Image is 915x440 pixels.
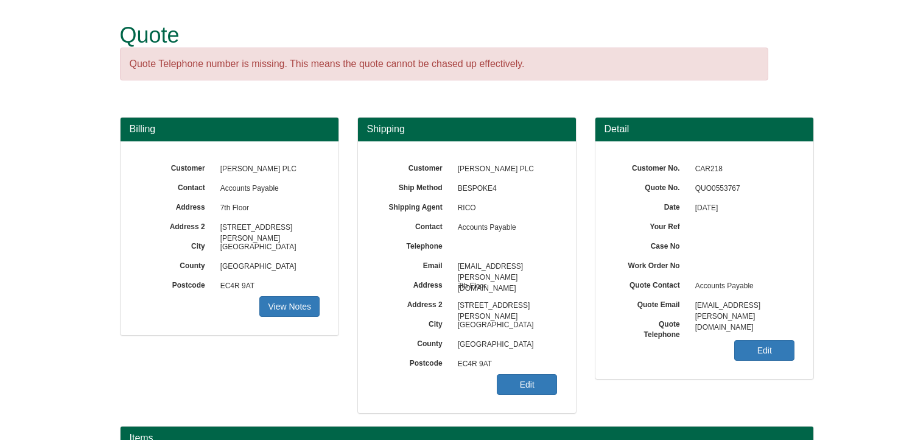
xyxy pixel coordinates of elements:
[452,218,558,238] span: Accounts Payable
[139,218,214,232] label: Address 2
[376,218,452,232] label: Contact
[689,277,795,296] span: Accounts Payable
[452,355,558,374] span: EC4R 9AT
[614,179,689,193] label: Quote No.
[139,199,214,213] label: Address
[214,277,320,296] span: EC4R 9AT
[376,277,452,291] label: Address
[214,179,320,199] span: Accounts Payable
[452,199,558,218] span: RICO
[376,296,452,310] label: Address 2
[497,374,557,395] a: Edit
[452,296,558,316] span: [STREET_ADDRESS][PERSON_NAME]
[376,199,452,213] label: Shipping Agent
[376,160,452,174] label: Customer
[614,257,689,271] label: Work Order No
[614,199,689,213] label: Date
[614,316,689,340] label: Quote Telephone
[689,199,795,218] span: [DATE]
[376,257,452,271] label: Email
[120,48,768,81] div: Quote Telephone number is missing. This means the quote cannot be chased up effectively.
[614,160,689,174] label: Customer No.
[367,124,567,135] h3: Shipping
[614,238,689,252] label: Case No
[376,355,452,369] label: Postcode
[452,160,558,179] span: [PERSON_NAME] PLC
[376,316,452,330] label: City
[376,335,452,349] label: County
[452,179,558,199] span: BESPOKE4
[214,199,320,218] span: 7th Floor
[614,218,689,232] label: Your Ref
[689,179,795,199] span: QUO0553767
[734,340,794,361] a: Edit
[452,316,558,335] span: [GEOGRAPHIC_DATA]
[376,179,452,193] label: Ship Method
[605,124,804,135] h3: Detail
[614,296,689,310] label: Quote Email
[452,257,558,277] span: [EMAIL_ADDRESS][PERSON_NAME][DOMAIN_NAME]
[139,277,214,291] label: Postcode
[214,160,320,179] span: [PERSON_NAME] PLC
[376,238,452,252] label: Telephone
[689,296,795,316] span: [EMAIL_ADDRESS][PERSON_NAME][DOMAIN_NAME]
[452,277,558,296] span: 7th Floor
[139,257,214,271] label: County
[614,277,689,291] label: Quote Contact
[214,218,320,238] span: [STREET_ADDRESS][PERSON_NAME]
[130,124,329,135] h3: Billing
[452,335,558,355] span: [GEOGRAPHIC_DATA]
[120,23,768,48] h1: Quote
[689,160,795,179] span: CAR218
[259,296,320,317] a: View Notes
[139,179,214,193] label: Contact
[139,238,214,252] label: City
[139,160,214,174] label: Customer
[214,238,320,257] span: [GEOGRAPHIC_DATA]
[214,257,320,277] span: [GEOGRAPHIC_DATA]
